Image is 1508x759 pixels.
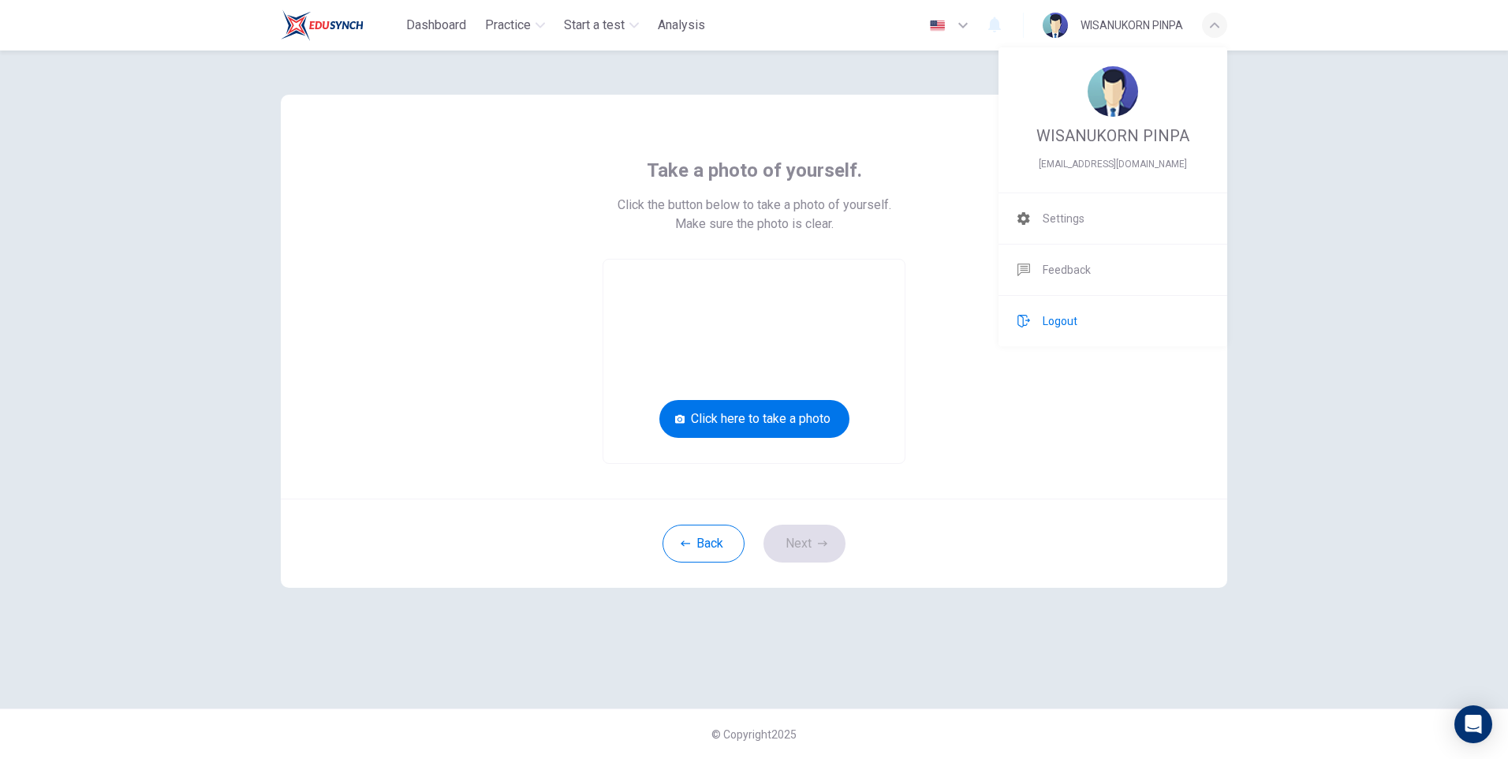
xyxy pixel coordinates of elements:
[1017,155,1208,174] span: 63920011@go.buu.ac.th
[998,193,1227,244] a: Settings
[1043,312,1077,331] span: Logout
[1454,705,1492,743] div: Open Intercom Messenger
[1088,66,1138,117] img: Profile picture
[1036,126,1189,145] span: WISANUKORN PINPA
[1043,209,1084,228] span: Settings
[1043,260,1091,279] span: Feedback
